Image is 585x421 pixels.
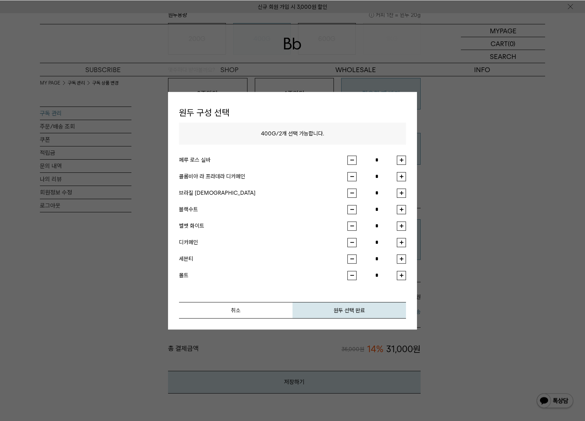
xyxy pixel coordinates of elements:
h1: 원두 구성 선택 [179,103,406,123]
div: 세븐티 [179,254,347,263]
div: 블랙수트 [179,205,347,214]
div: 콜롬비아 라 프라데라 디카페인 [179,172,347,181]
p: / 개 선택 가능합니다. [179,122,406,144]
div: 브라질 [DEMOGRAPHIC_DATA] [179,189,347,197]
button: 원두 선택 완료 [292,302,406,318]
button: 취소 [179,302,292,318]
span: 400G [261,130,276,137]
div: 몰트 [179,271,347,280]
div: 페루 로스 실바 [179,156,347,164]
div: 디카페인 [179,238,347,247]
span: 2 [279,130,282,137]
div: 벨벳 화이트 [179,221,347,230]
